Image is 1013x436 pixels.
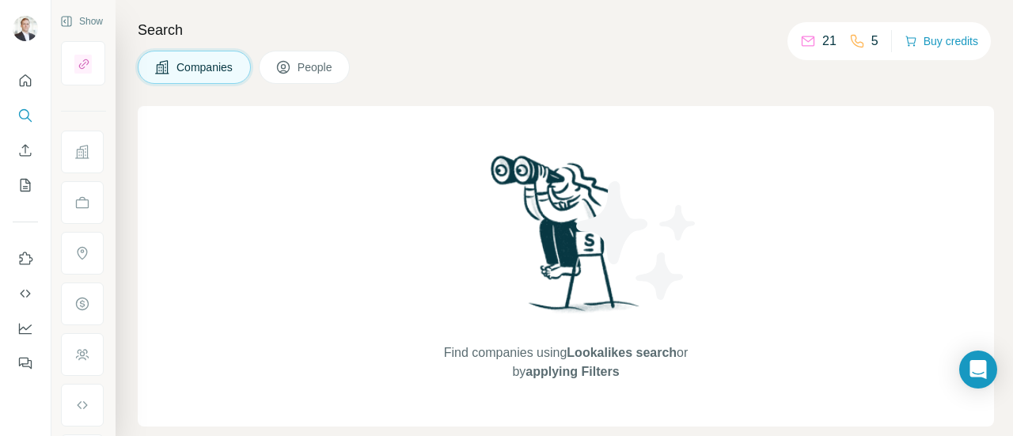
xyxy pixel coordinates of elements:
span: Find companies using or by [439,343,692,381]
p: 5 [871,32,878,51]
span: Lookalikes search [567,346,677,359]
button: Buy credits [905,30,978,52]
button: Show [49,9,114,33]
button: Use Surfe on LinkedIn [13,245,38,273]
button: My lists [13,171,38,199]
h4: Search [138,19,994,41]
span: Companies [176,59,234,75]
span: applying Filters [525,365,619,378]
button: Quick start [13,66,38,95]
img: Surfe Illustration - Woman searching with binoculars [484,151,648,328]
img: Surfe Illustration - Stars [566,169,708,312]
button: Feedback [13,349,38,377]
button: Enrich CSV [13,136,38,165]
div: Open Intercom Messenger [959,351,997,389]
span: People [298,59,334,75]
button: Use Surfe API [13,279,38,308]
button: Search [13,101,38,130]
img: Avatar [13,16,38,41]
button: Dashboard [13,314,38,343]
p: 21 [822,32,837,51]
